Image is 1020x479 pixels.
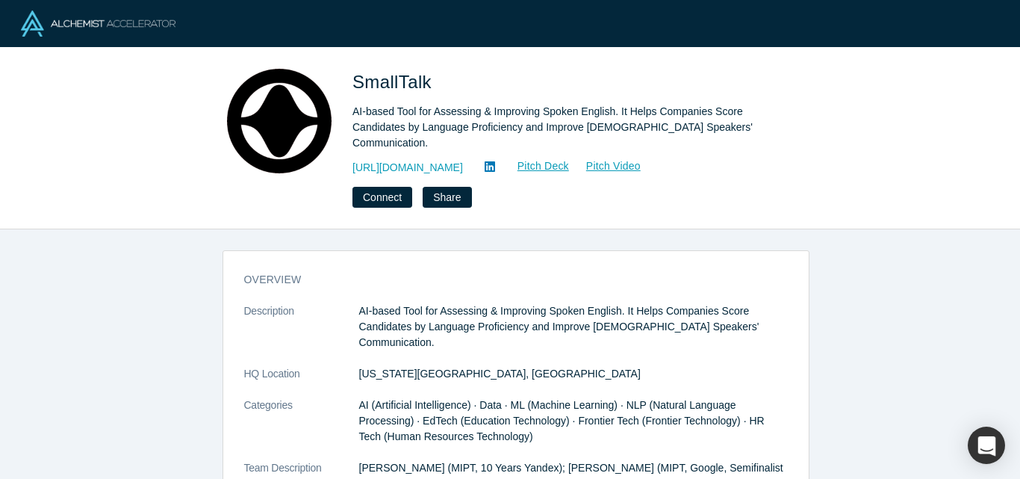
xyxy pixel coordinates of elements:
dt: Categories [244,398,359,460]
button: Connect [352,187,412,208]
span: SmallTalk [352,72,437,92]
p: AI-based Tool for Assessing & Improving Spoken English. It Helps Companies Score Candidates by La... [359,303,788,350]
img: SmallTalk's Logo [227,69,332,173]
a: [URL][DOMAIN_NAME] [352,160,463,176]
img: Alchemist Logo [21,10,175,37]
a: Pitch Deck [501,158,570,175]
h3: overview [244,272,767,288]
span: AI (Artificial Intelligence) · Data · ML (Machine Learning) · NLP (Natural Language Processing) ·... [359,399,765,442]
dt: HQ Location [244,366,359,398]
dt: Description [244,303,359,366]
button: Share [423,187,471,208]
dd: [US_STATE][GEOGRAPHIC_DATA], [GEOGRAPHIC_DATA] [359,366,788,382]
a: Pitch Video [570,158,641,175]
div: AI-based Tool for Assessing & Improving Spoken English. It Helps Companies Score Candidates by La... [352,104,771,151]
